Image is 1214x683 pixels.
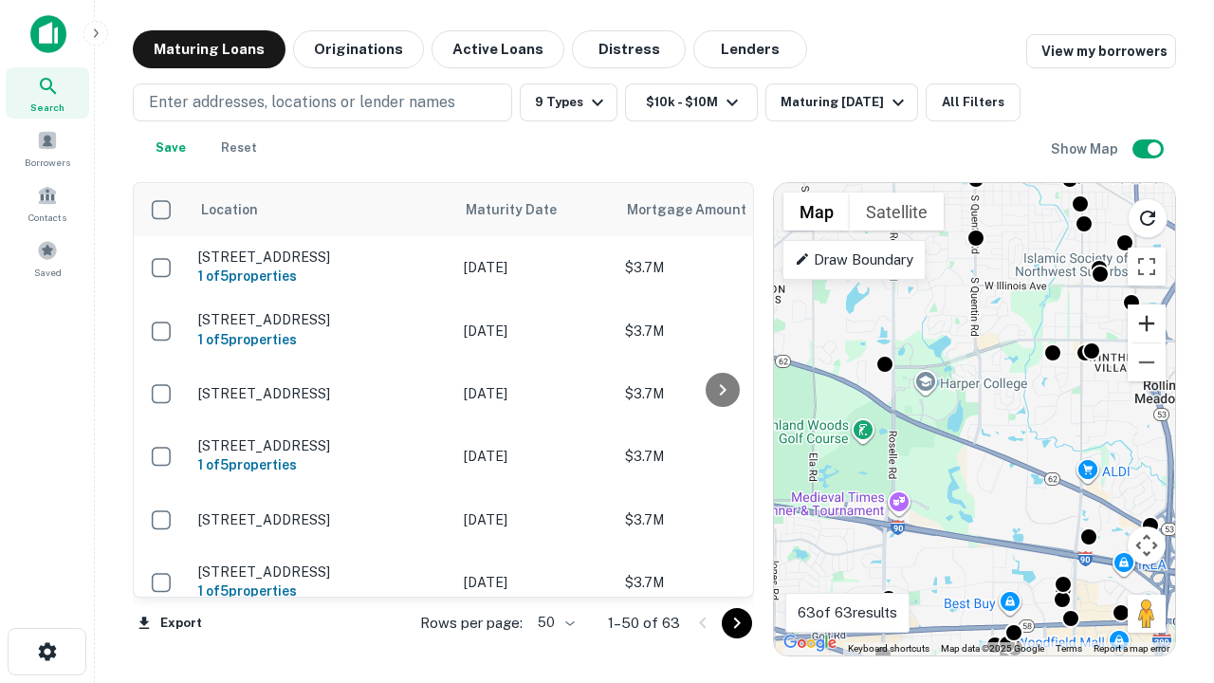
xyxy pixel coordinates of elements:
p: [STREET_ADDRESS] [198,563,445,581]
div: Maturing [DATE] [781,91,910,114]
p: [STREET_ADDRESS] [198,437,445,454]
button: Show street map [783,193,850,231]
p: 1–50 of 63 [608,612,680,635]
button: Toggle fullscreen view [1128,248,1166,286]
button: Keyboard shortcuts [848,642,929,655]
span: Search [30,100,64,115]
p: [STREET_ADDRESS] [198,249,445,266]
h6: 1 of 5 properties [198,581,445,601]
p: Draw Boundary [795,249,913,271]
p: $3.7M [625,446,815,467]
h6: Show Map [1051,138,1121,159]
button: Reload search area [1128,198,1168,238]
a: View my borrowers [1026,34,1176,68]
button: Maturing Loans [133,30,285,68]
a: Report a map error [1094,643,1169,654]
span: Mortgage Amount [627,198,771,221]
a: Search [6,67,89,119]
span: Borrowers [25,155,70,170]
img: capitalize-icon.png [30,15,66,53]
h6: 1 of 5 properties [198,266,445,286]
p: $3.7M [625,257,815,278]
p: $3.7M [625,509,815,530]
p: Rows per page: [420,612,523,635]
a: Terms (opens in new tab) [1056,643,1082,654]
button: Zoom in [1128,305,1166,342]
span: Map data ©2025 Google [941,643,1044,654]
a: Borrowers [6,122,89,174]
button: Reset [209,129,269,167]
button: Active Loans [432,30,564,68]
div: 0 0 [774,183,1175,655]
p: $3.7M [625,383,815,404]
p: [DATE] [464,509,606,530]
span: Saved [34,265,62,280]
button: Show satellite imagery [850,193,944,231]
p: [DATE] [464,572,606,593]
button: Lenders [693,30,807,68]
button: Enter addresses, locations or lender names [133,83,512,121]
span: Contacts [28,210,66,225]
p: $3.7M [625,572,815,593]
button: Maturing [DATE] [765,83,918,121]
button: Originations [293,30,424,68]
h6: 1 of 5 properties [198,454,445,475]
a: Contacts [6,177,89,229]
div: 50 [530,609,578,637]
button: 9 Types [520,83,617,121]
p: [DATE] [464,321,606,341]
th: Location [189,183,454,236]
span: Maturity Date [466,198,581,221]
a: Open this area in Google Maps (opens a new window) [779,631,841,655]
p: $3.7M [625,321,815,341]
button: $10k - $10M [625,83,758,121]
button: Save your search to get updates of matches that match your search criteria. [140,129,201,167]
button: Distress [572,30,686,68]
button: Go to next page [722,608,752,638]
h6: 1 of 5 properties [198,329,445,350]
button: Map camera controls [1128,526,1166,564]
button: All Filters [926,83,1021,121]
p: [STREET_ADDRESS] [198,511,445,528]
p: [STREET_ADDRESS] [198,311,445,328]
p: [DATE] [464,383,606,404]
p: Enter addresses, locations or lender names [149,91,455,114]
p: [DATE] [464,257,606,278]
span: Location [200,198,258,221]
th: Maturity Date [454,183,616,236]
img: Google [779,631,841,655]
p: [STREET_ADDRESS] [198,385,445,402]
a: Saved [6,232,89,284]
iframe: Chat Widget [1119,531,1214,622]
button: Export [133,609,207,637]
p: [DATE] [464,446,606,467]
th: Mortgage Amount [616,183,824,236]
p: 63 of 63 results [798,601,897,624]
button: Zoom out [1128,343,1166,381]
